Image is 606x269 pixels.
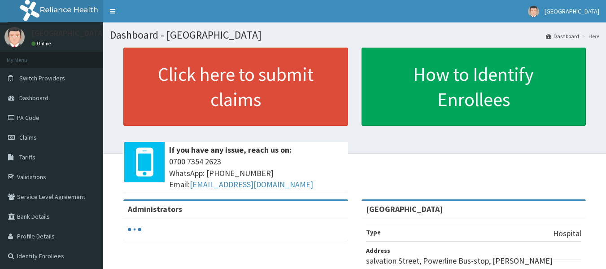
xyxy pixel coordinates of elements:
strong: [GEOGRAPHIC_DATA] [366,204,443,214]
a: Dashboard [546,32,579,40]
p: [GEOGRAPHIC_DATA] [31,29,105,37]
h1: Dashboard - [GEOGRAPHIC_DATA] [110,29,599,41]
p: Hospital [553,228,581,239]
span: Claims [19,133,37,141]
a: How to Identify Enrollees [362,48,586,126]
span: Switch Providers [19,74,65,82]
span: Tariffs [19,153,35,161]
span: Dashboard [19,94,48,102]
img: User Image [528,6,539,17]
span: 0700 7354 2623 WhatsApp: [PHONE_NUMBER] Email: [169,156,344,190]
img: User Image [4,27,25,47]
b: Address [366,247,390,255]
b: Administrators [128,204,182,214]
a: Click here to submit claims [123,48,348,126]
li: Here [580,32,599,40]
b: If you have any issue, reach us on: [169,145,292,155]
a: [EMAIL_ADDRESS][DOMAIN_NAME] [190,179,313,190]
b: Type [366,228,381,236]
a: Online [31,40,53,47]
svg: audio-loading [128,223,141,236]
span: [GEOGRAPHIC_DATA] [545,7,599,15]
